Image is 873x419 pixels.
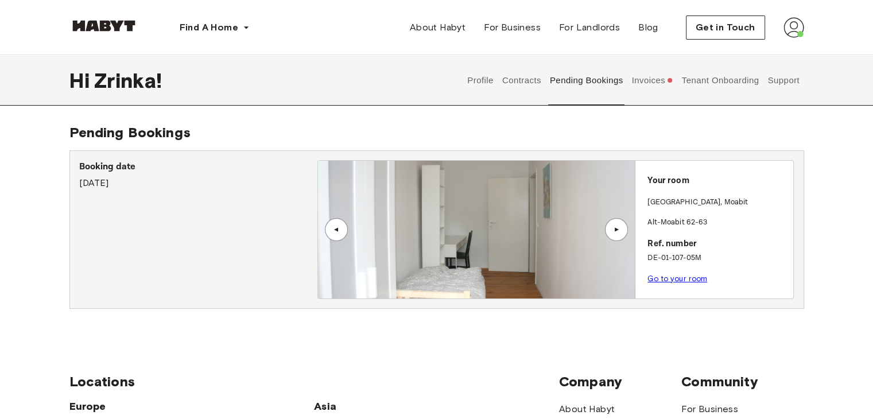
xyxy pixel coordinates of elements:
[559,373,681,390] span: Company
[559,402,615,416] a: About Habyt
[314,399,436,413] span: Asia
[401,16,475,39] a: About Habyt
[630,55,674,106] button: Invoices
[475,16,550,39] a: For Business
[410,21,465,34] span: About Habyt
[484,21,541,34] span: For Business
[69,399,315,413] span: Europe
[318,161,635,298] img: Image of the room
[548,55,624,106] button: Pending Bookings
[638,21,658,34] span: Blog
[170,16,259,39] button: Find A Home
[629,16,668,39] a: Blog
[69,20,138,32] img: Habyt
[69,373,559,390] span: Locations
[463,55,804,106] div: user profile tabs
[681,402,738,416] a: For Business
[647,238,789,251] p: Ref. number
[559,21,620,34] span: For Landlords
[783,17,804,38] img: avatar
[79,160,317,174] p: Booking date
[696,21,755,34] span: Get in Touch
[647,274,707,283] a: Go to your room
[647,174,789,188] p: Your room
[647,253,789,264] p: DE-01-107-05M
[680,55,761,106] button: Tenant Onboarding
[550,16,629,39] a: For Landlords
[500,55,542,106] button: Contracts
[681,373,804,390] span: Community
[647,197,748,208] p: [GEOGRAPHIC_DATA] , Moabit
[94,68,162,92] span: Zrinka !
[647,217,789,228] p: Alt-Moabit 62-63
[79,160,317,190] div: [DATE]
[331,226,342,233] div: ▲
[69,124,191,141] span: Pending Bookings
[180,21,238,34] span: Find A Home
[766,55,801,106] button: Support
[466,55,495,106] button: Profile
[611,226,622,233] div: ▲
[686,15,765,40] button: Get in Touch
[69,68,94,92] span: Hi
